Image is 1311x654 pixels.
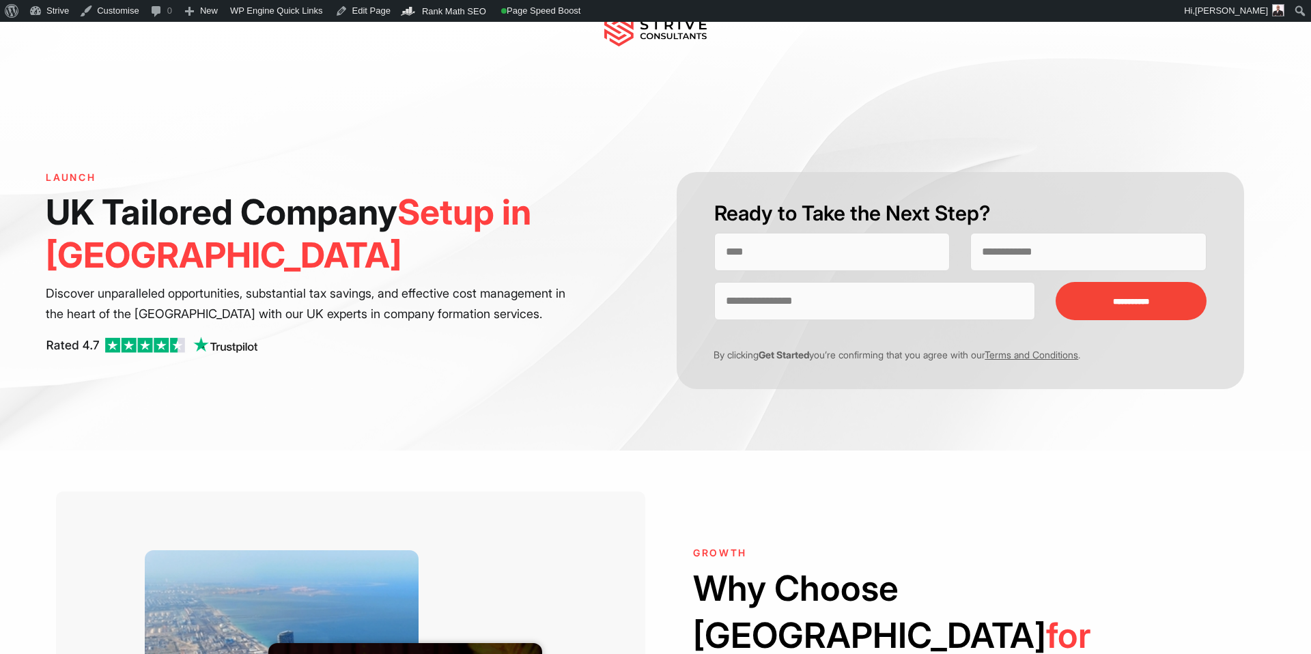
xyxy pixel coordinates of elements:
strong: Get Started [759,349,809,360]
h6: LAUNCH [46,172,570,184]
span: [PERSON_NAME] [1195,5,1268,16]
h1: UK Tailored Company [46,190,570,276]
h2: Ready to Take the Next Step? [714,199,1206,227]
p: Discover unparalleled opportunities, substantial tax savings, and effective cost management in th... [46,283,570,324]
h6: GROWTH [693,548,1228,559]
form: Contact form [655,172,1265,389]
img: main-logo.svg [604,12,707,46]
a: Terms and Conditions [985,349,1078,360]
span: Rank Math SEO [422,6,486,16]
p: By clicking you’re confirming that you agree with our . [704,347,1196,362]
